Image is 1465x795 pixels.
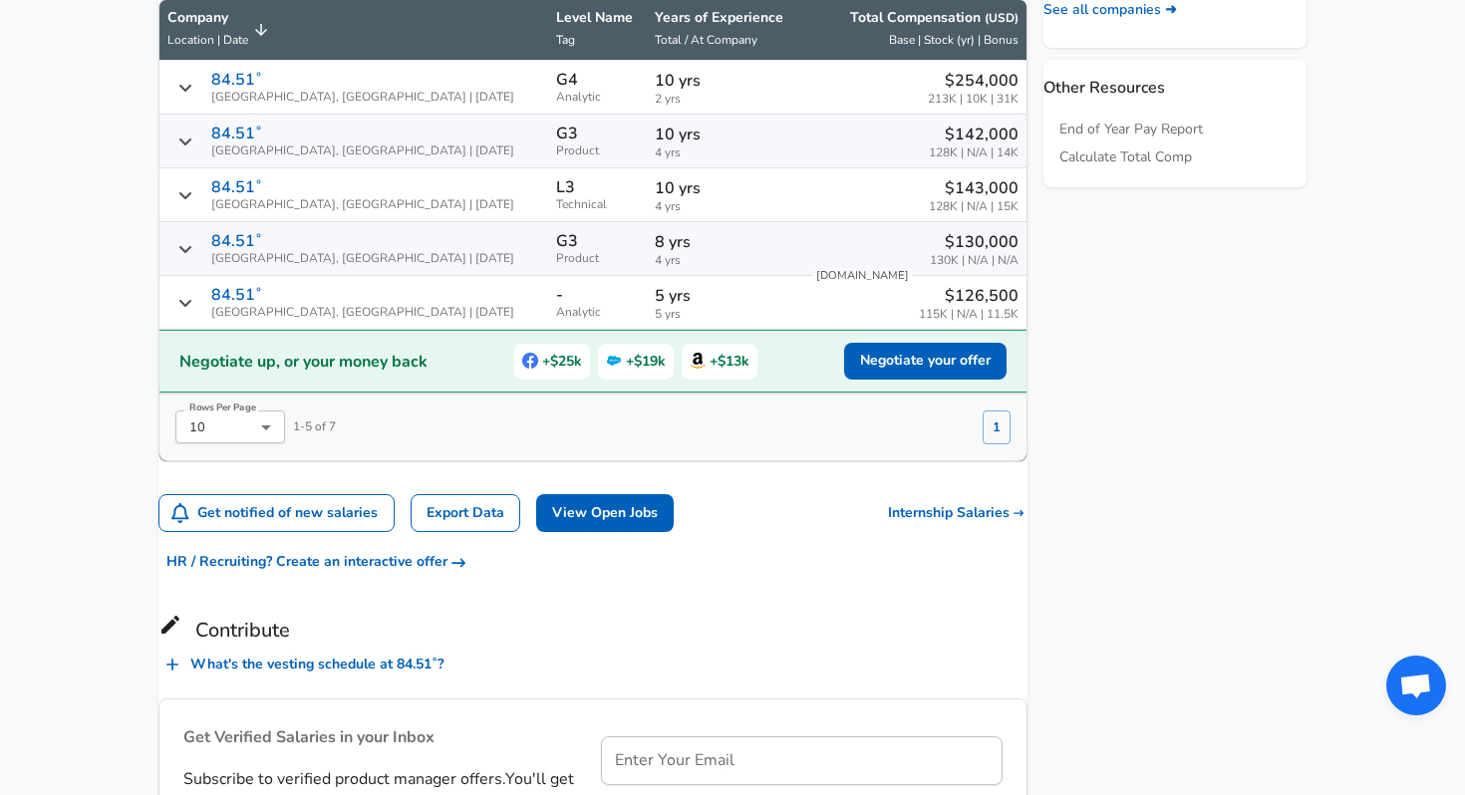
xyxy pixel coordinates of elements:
[556,306,640,319] span: Analytic
[919,284,1019,308] p: $126,500
[690,353,706,369] img: Amazon
[556,232,578,250] p: G3
[919,308,1019,321] span: 115K | N/A | 11.5K
[159,495,394,532] button: Get notified of new salaries
[889,32,1019,48] span: Base | Stock (yr) | Bonus
[1386,656,1446,715] div: Open chat
[844,343,1007,380] button: Negotiate your offer
[1059,120,1203,139] a: End of Year Pay Report
[167,32,248,48] span: Location | Date
[158,544,473,581] button: HR / Recruiting? Create an interactive offer
[556,252,640,265] span: Product
[655,123,793,146] p: 10 yrs
[809,8,1019,52] span: Total Compensation (USD) Base | Stock (yr) | Bonus
[929,123,1019,146] p: $142,000
[682,344,757,380] span: +$13k
[655,32,757,48] span: Total / At Company
[860,349,991,374] span: Negotiate your offer
[556,286,563,304] p: -
[929,200,1019,213] span: 128K | N/A | 15K
[655,8,793,28] p: Years of Experience
[167,8,274,52] span: CompanyLocation | Date
[985,10,1019,27] button: (USD)
[655,69,793,93] p: 10 yrs
[655,230,793,254] p: 8 yrs
[211,252,514,265] span: [GEOGRAPHIC_DATA], [GEOGRAPHIC_DATA] | [DATE]
[655,93,793,106] span: 2 yrs
[211,91,514,104] span: [GEOGRAPHIC_DATA], [GEOGRAPHIC_DATA] | [DATE]
[598,344,674,380] span: +$19k
[556,144,640,157] span: Product
[179,350,428,374] h2: Negotiate up, or your money back
[175,410,285,443] div: 10
[556,71,578,89] p: G4
[211,232,262,250] p: 84.51˚
[888,503,1028,523] a: Internship Salaries
[536,494,674,533] a: View Open Jobs
[556,8,640,28] p: Level Name
[1059,147,1192,167] a: Calculate Total Comp
[556,198,640,211] span: Technical
[522,353,538,369] img: Facebook
[556,32,575,48] span: Tag
[930,254,1019,267] span: 130K | N/A | N/A
[158,613,1027,647] h6: Contribute
[556,125,578,142] p: G3
[606,353,622,369] img: Salesforce
[211,178,262,196] p: 84.51˚
[335,768,456,790] span: Product Manager
[655,284,793,308] p: 5 yrs
[1043,60,1307,100] p: Other Resources
[166,550,465,575] span: HR / Recruiting? Create an interactive offer
[850,8,1019,28] p: Total Compensation
[655,308,793,321] span: 5 yrs
[159,330,1026,393] a: Negotiate up, or your money backFacebook+$25kSalesforce+$19kAmazon+$13kNegotiate your offer
[929,146,1019,159] span: 128K | N/A | 14K
[158,647,451,683] button: What's the vesting schedule at 84.51˚?
[655,200,793,213] span: 4 yrs
[928,93,1019,106] span: 213K | 10K | 31K
[983,410,1011,444] button: 1
[929,176,1019,200] p: $143,000
[655,146,793,159] span: 4 yrs
[556,178,575,196] p: L3
[930,230,1019,254] p: $130,000
[928,69,1019,93] p: $254,000
[211,286,262,304] p: 84.51˚
[189,401,256,413] label: Rows Per Page
[655,254,793,267] span: 4 yrs
[211,71,262,89] p: 84.51˚
[211,198,514,211] span: [GEOGRAPHIC_DATA], [GEOGRAPHIC_DATA] | [DATE]
[655,176,793,200] p: 10 yrs
[556,91,640,104] span: Analytic
[211,144,514,157] span: [GEOGRAPHIC_DATA], [GEOGRAPHIC_DATA] | [DATE]
[183,723,585,751] h6: Get Verified Salaries in your Inbox
[211,125,262,142] p: 84.51˚
[167,8,248,28] p: Company
[159,395,336,444] div: 1 - 5 of 7
[211,306,514,319] span: [GEOGRAPHIC_DATA], [GEOGRAPHIC_DATA] | [DATE]
[514,344,590,380] span: +$25k
[411,494,520,533] a: Export Data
